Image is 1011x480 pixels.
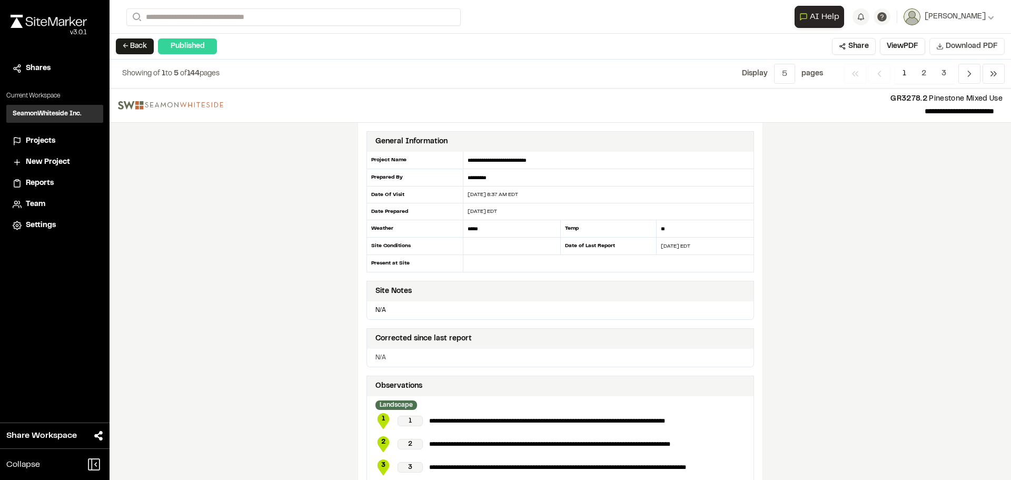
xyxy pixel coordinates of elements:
[232,93,1003,105] p: Pinestone Mixed Use
[925,11,986,23] span: [PERSON_NAME]
[742,68,768,80] p: Display
[375,136,448,148] div: General Information
[914,64,934,84] span: 2
[26,156,70,168] span: New Project
[116,38,154,54] button: ← Back
[13,109,82,119] h3: SeamonWhiteside Inc.
[795,6,844,28] button: Open AI Assistant
[774,64,795,84] button: 5
[174,71,179,77] span: 5
[366,255,463,272] div: Present at Site
[158,38,217,54] div: Published
[13,135,97,147] a: Projects
[657,242,754,250] div: [DATE] EDT
[366,169,463,187] div: Prepared By
[11,28,87,37] div: Oh geez...please don't...
[366,152,463,169] div: Project Name
[187,71,200,77] span: 144
[366,203,463,220] div: Date Prepared
[26,220,56,231] span: Settings
[26,135,55,147] span: Projects
[366,220,463,238] div: Weather
[26,63,51,74] span: Shares
[13,178,97,189] a: Reports
[560,220,657,238] div: Temp
[13,220,97,231] a: Settings
[366,238,463,255] div: Site Conditions
[371,306,749,315] p: N/A
[122,71,162,77] span: Showing of
[904,8,920,25] img: User
[126,8,145,26] button: Search
[375,333,472,345] div: Corrected since last report
[398,416,423,426] div: 1
[122,68,220,80] p: to of pages
[810,11,839,23] span: AI Help
[844,64,1005,84] nav: Navigation
[118,101,223,110] img: file
[463,208,754,215] div: [DATE] EDT
[366,187,463,203] div: Date Of Visit
[880,38,925,55] button: ViewPDF
[26,199,45,210] span: Team
[375,353,745,363] p: N/A
[375,286,412,297] div: Site Notes
[398,439,423,449] div: 2
[13,199,97,210] a: Team
[13,63,97,74] a: Shares
[904,8,994,25] button: [PERSON_NAME]
[929,38,1005,55] button: Download PDF
[398,462,423,473] div: 3
[895,64,914,84] span: 1
[375,437,391,447] span: 2
[890,96,927,102] span: GR3278.2
[162,71,165,77] span: 1
[26,178,54,189] span: Reports
[801,68,823,80] p: page s
[6,458,40,471] span: Collapse
[6,91,103,101] p: Current Workspace
[6,429,77,442] span: Share Workspace
[375,400,417,410] div: Landscape
[13,156,97,168] a: New Project
[934,64,954,84] span: 3
[375,380,422,392] div: Observations
[463,191,754,199] div: [DATE] 8:37 AM EDT
[375,461,391,470] span: 3
[946,41,998,52] span: Download PDF
[795,6,848,28] div: Open AI Assistant
[11,15,87,28] img: rebrand.png
[560,238,657,255] div: Date of Last Report
[832,38,876,55] button: Share
[375,414,391,424] span: 1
